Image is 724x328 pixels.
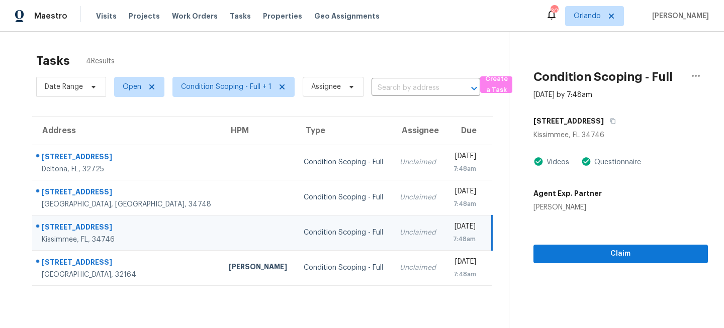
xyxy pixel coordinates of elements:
th: HPM [221,117,296,145]
span: Tasks [230,13,251,20]
span: Properties [263,11,302,21]
div: [DATE] [452,151,476,164]
div: [DATE] [452,257,476,269]
div: [STREET_ADDRESS] [42,257,213,270]
div: Unclaimed [400,157,436,167]
span: Date Range [45,82,83,92]
th: Assignee [392,117,444,145]
div: [DATE] [452,186,476,199]
th: Address [32,117,221,145]
span: Condition Scoping - Full + 1 [181,82,271,92]
h5: Agent Exp. Partner [533,188,602,198]
span: [PERSON_NAME] [648,11,709,21]
h2: Tasks [36,56,70,66]
div: [STREET_ADDRESS] [42,187,213,199]
div: Condition Scoping - Full [304,157,384,167]
div: [DATE] [452,222,476,234]
button: Open [467,81,481,95]
div: Condition Scoping - Full [304,192,384,202]
span: Work Orders [172,11,218,21]
div: Questionnaire [591,157,641,167]
span: Geo Assignments [314,11,380,21]
input: Search by address [372,80,452,96]
span: 4 Results [86,56,115,66]
h2: Condition Scoping - Full [533,72,673,82]
div: [DATE] by 7:48am [533,90,592,100]
button: Copy Address [604,112,617,130]
h5: [STREET_ADDRESS] [533,116,604,126]
div: Unclaimed [400,263,436,273]
div: Unclaimed [400,192,436,202]
button: Claim [533,245,708,263]
div: 7:48am [452,269,476,279]
div: Deltona, FL, 32725 [42,164,213,174]
span: Assignee [311,82,341,92]
div: Kissimmee, FL 34746 [533,130,708,140]
div: 7:48am [452,164,476,174]
div: [STREET_ADDRESS] [42,222,213,235]
img: Artifact Present Icon [581,156,591,167]
span: Open [123,82,141,92]
div: 7:48am [452,199,476,209]
span: Create a Task [485,73,507,96]
span: Orlando [574,11,601,21]
th: Due [444,117,492,145]
div: [GEOGRAPHIC_DATA], 32164 [42,270,213,280]
div: Condition Scoping - Full [304,228,384,238]
span: Claim [541,248,700,260]
span: Maestro [34,11,67,21]
img: Artifact Present Icon [533,156,544,167]
div: [STREET_ADDRESS] [42,152,213,164]
div: Unclaimed [400,228,436,238]
div: 7:48am [452,234,476,244]
span: Visits [96,11,117,21]
div: [PERSON_NAME] [229,262,288,274]
span: Projects [129,11,160,21]
div: [GEOGRAPHIC_DATA], [GEOGRAPHIC_DATA], 34748 [42,199,213,209]
div: Kissimmee, FL, 34746 [42,235,213,245]
button: Create a Task [480,76,512,93]
div: Videos [544,157,569,167]
div: [PERSON_NAME] [533,202,602,212]
div: 30 [551,6,558,16]
div: Condition Scoping - Full [304,263,384,273]
th: Type [296,117,392,145]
